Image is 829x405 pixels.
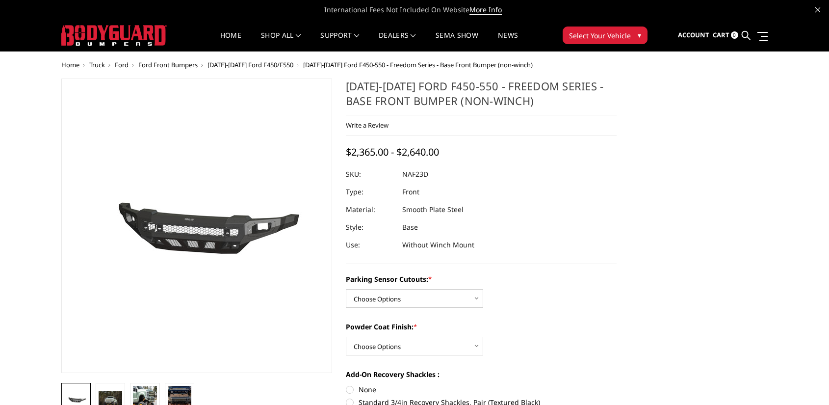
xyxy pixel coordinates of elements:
[678,22,709,49] a: Account
[713,22,738,49] a: Cart 0
[138,60,198,69] a: Ford Front Bumpers
[638,30,641,40] span: ▾
[346,274,617,284] label: Parking Sensor Cutouts:
[346,384,617,395] label: None
[346,145,439,159] span: $2,365.00 - $2,640.00
[379,32,416,51] a: Dealers
[346,218,395,236] dt: Style:
[89,60,105,69] a: Truck
[402,183,419,201] dd: Front
[61,60,79,69] a: Home
[346,183,395,201] dt: Type:
[207,60,293,69] a: [DATE]-[DATE] Ford F450/F550
[402,236,474,254] dd: Without Winch Mount
[303,60,533,69] span: [DATE]-[DATE] Ford F450-550 - Freedom Series - Base Front Bumper (non-winch)
[569,30,631,41] span: Select Your Vehicle
[678,30,709,39] span: Account
[61,25,167,46] img: BODYGUARD BUMPERS
[261,32,301,51] a: shop all
[402,165,428,183] dd: NAF23D
[713,30,729,39] span: Cart
[731,31,738,39] span: 0
[220,32,241,51] a: Home
[346,369,617,379] label: Add-On Recovery Shackles :
[436,32,478,51] a: SEMA Show
[402,201,464,218] dd: Smooth Plate Steel
[346,201,395,218] dt: Material:
[115,60,129,69] a: Ford
[346,165,395,183] dt: SKU:
[402,218,418,236] dd: Base
[346,322,617,332] label: Powder Coat Finish:
[320,32,359,51] a: Support
[346,121,389,130] a: Write a Review
[469,5,502,15] a: More Info
[346,236,395,254] dt: Use:
[498,32,518,51] a: News
[346,79,617,115] h1: [DATE]-[DATE] Ford F450-550 - Freedom Series - Base Front Bumper (non-winch)
[61,79,332,373] a: 2023-2025 Ford F450-550 - Freedom Series - Base Front Bumper (non-winch)
[563,27,648,44] button: Select Your Vehicle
